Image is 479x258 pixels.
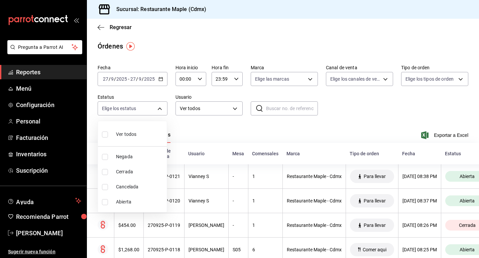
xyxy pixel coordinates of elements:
[116,168,164,175] span: Cerrada
[116,183,164,190] span: Cancelada
[116,198,164,205] span: Abierta
[116,153,164,160] span: Negada
[126,42,135,51] img: Tooltip marker
[116,131,136,138] span: Ver todos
